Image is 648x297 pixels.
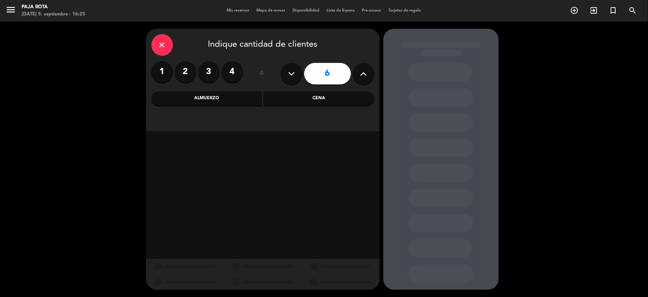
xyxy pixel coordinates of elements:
i: turned_in_not [609,6,618,15]
label: 3 [198,61,220,83]
div: ó [250,61,274,86]
button: menu [5,4,16,18]
i: add_circle_outline [570,6,579,15]
div: PAJA ROTA [22,4,85,11]
span: Mis reservas [223,9,253,13]
i: close [158,41,166,49]
label: 2 [175,61,196,83]
div: Indique cantidad de clientes [151,34,374,56]
i: search [629,6,637,15]
span: Mapa de mesas [253,9,289,13]
div: [DATE] 5. septiembre - 16:25 [22,11,85,18]
span: Tarjetas de regalo [385,9,425,13]
div: Cena [264,91,374,106]
label: 4 [222,61,243,83]
span: Disponibilidad [289,9,323,13]
span: Pre-acceso [359,9,385,13]
div: Almuerzo [151,91,262,106]
span: Lista de Espera [323,9,359,13]
i: menu [5,4,16,15]
label: 1 [151,61,173,83]
i: exit_to_app [590,6,598,15]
